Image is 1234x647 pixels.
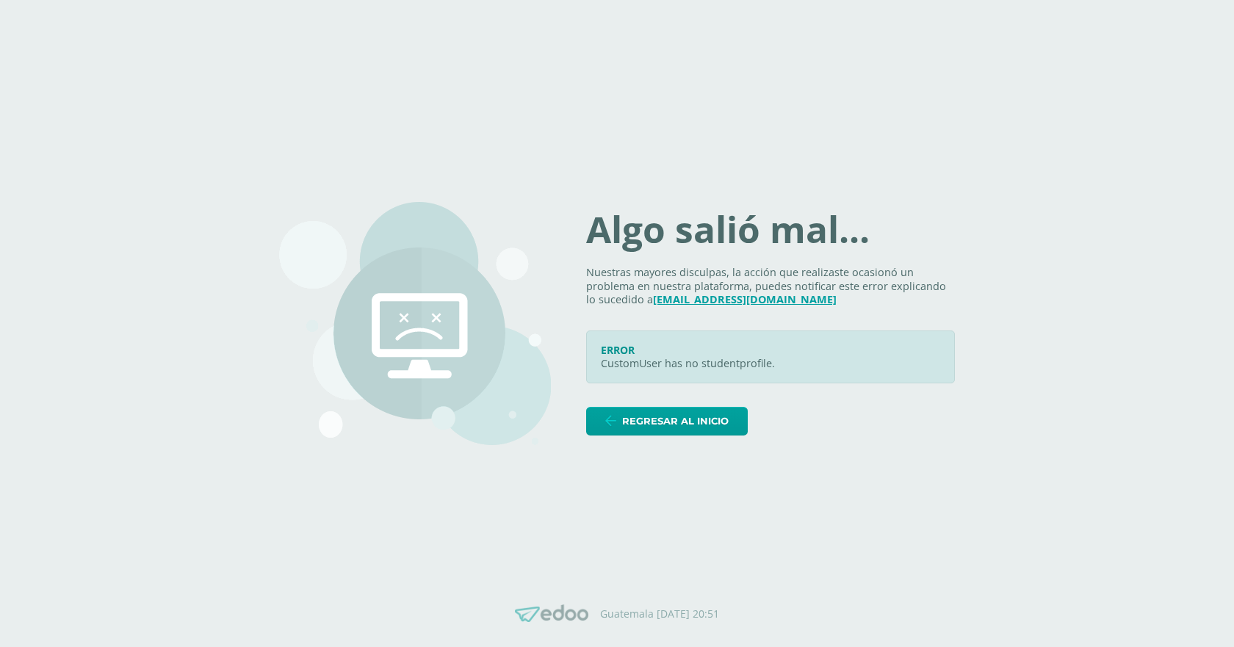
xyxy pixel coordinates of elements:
p: CustomUser has no studentprofile. [601,357,940,371]
span: Regresar al inicio [622,408,729,435]
img: Edoo [515,604,588,623]
a: [EMAIL_ADDRESS][DOMAIN_NAME] [653,292,837,306]
a: Regresar al inicio [586,407,748,435]
span: ERROR [601,343,635,357]
h1: Algo salió mal... [586,212,955,248]
p: Guatemala [DATE] 20:51 [600,607,719,621]
img: 500.png [279,202,551,445]
p: Nuestras mayores disculpas, la acción que realizaste ocasionó un problema en nuestra plataforma, ... [586,266,955,307]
